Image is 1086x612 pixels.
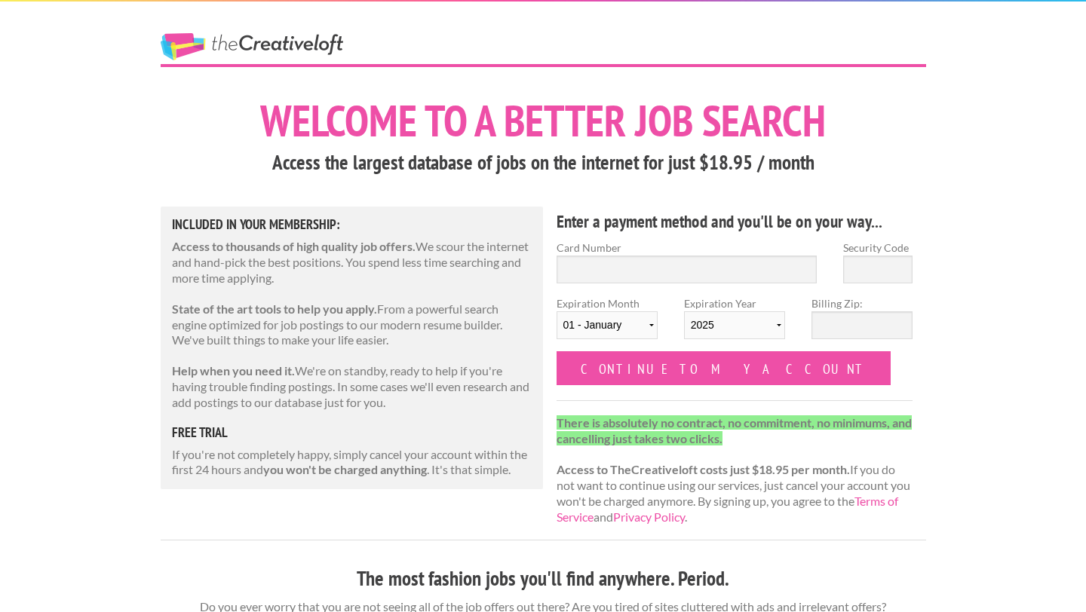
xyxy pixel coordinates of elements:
strong: Access to TheCreativeloft costs just $18.95 per month. [557,462,850,476]
label: Security Code [843,240,913,256]
p: We scour the internet and hand-pick the best positions. You spend less time searching and more ti... [172,239,532,286]
label: Billing Zip: [811,295,913,311]
a: The Creative Loft [161,33,343,60]
strong: There is absolutely no contract, no commitment, no minimums, and cancelling just takes two clicks. [557,415,912,445]
h3: Access the largest database of jobs on the internet for just $18.95 / month [161,148,926,177]
strong: Help when you need it. [172,363,295,378]
p: We're on standby, ready to help if you're having trouble finding postings. In some cases we'll ev... [172,363,532,410]
input: Continue to my account [557,351,891,385]
h3: The most fashion jobs you'll find anywhere. Period. [161,565,926,593]
p: From a powerful search engine optimized for job postings to our modern resume builder. We've buil... [172,301,532,348]
strong: State of the art tools to help you apply. [172,301,377,316]
label: Card Number [557,240,818,256]
h4: Enter a payment method and you'll be on your way... [557,210,913,234]
h1: Welcome to a better job search [161,99,926,142]
strong: Access to thousands of high quality job offers. [172,239,416,253]
label: Expiration Month [557,295,658,351]
p: If you're not completely happy, simply cancel your account within the first 24 hours and . It's t... [172,447,532,479]
label: Expiration Year [684,295,785,351]
h5: free trial [172,426,532,439]
select: Expiration Month [557,311,658,339]
strong: you won't be charged anything [263,462,427,476]
a: Privacy Policy [613,509,685,524]
p: If you do not want to continue using our services, just cancel your account you won't be charged ... [557,415,913,525]
a: Terms of Service [557,494,898,524]
select: Expiration Year [684,311,785,339]
h5: Included in Your Membership: [172,218,532,231]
